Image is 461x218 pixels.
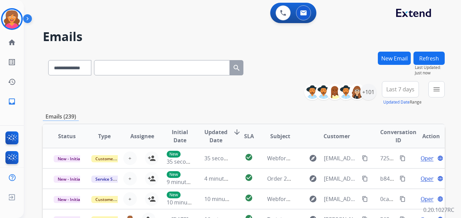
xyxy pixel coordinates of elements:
mat-icon: list_alt [8,58,16,66]
span: 35 seconds ago [167,158,206,165]
mat-icon: history [8,78,16,86]
span: + [128,175,131,183]
button: Refresh [413,52,445,65]
button: Last 7 days [382,81,419,97]
mat-icon: content_copy [400,196,406,202]
span: Conversation ID [380,128,417,144]
span: SLA [244,132,254,140]
span: [EMAIL_ADDRESS][DOMAIN_NAME] [324,154,358,162]
img: avatar [2,10,21,29]
mat-icon: content_copy [362,155,368,161]
span: + [128,195,131,203]
span: Customer Support [91,155,135,162]
mat-icon: language [437,176,443,182]
mat-icon: person_add [148,175,156,183]
mat-icon: check_circle [245,174,253,182]
span: Just now [415,70,445,76]
mat-icon: check_circle [245,194,253,202]
p: New [167,171,181,178]
button: + [123,172,137,185]
span: Webform from [EMAIL_ADDRESS][DOMAIN_NAME] on [DATE] [267,195,421,203]
mat-icon: person_add [148,195,156,203]
span: [EMAIL_ADDRESS][DOMAIN_NAME] [324,195,358,203]
span: New - Initial [54,176,85,183]
mat-icon: person_add [148,154,156,162]
span: Customer Support [91,196,135,203]
mat-icon: language [437,155,443,161]
mat-icon: content_copy [362,176,368,182]
span: Customer [324,132,350,140]
span: Webform from [EMAIL_ADDRESS][DOMAIN_NAME] on [DATE] [267,155,421,162]
span: New - Initial [54,155,85,162]
span: Service Support [91,176,130,183]
mat-icon: content_copy [400,176,406,182]
button: New Email [378,52,411,65]
span: 35 seconds ago [204,155,244,162]
span: New - Initial [54,196,85,203]
p: 0.20.1027RC [423,206,454,214]
span: 9 minutes ago [167,178,203,186]
span: 10 minutes ago [204,195,244,203]
div: +101 [360,84,376,100]
span: Subject [270,132,290,140]
mat-icon: menu [432,85,441,93]
mat-icon: search [233,64,241,72]
span: Type [98,132,111,140]
span: Status [58,132,76,140]
mat-icon: explore [309,195,317,203]
span: Last 7 days [386,88,414,91]
span: Order 2709960026 [267,175,314,182]
mat-icon: content_copy [362,196,368,202]
button: + [123,151,137,165]
button: + [123,192,137,206]
span: Open [421,154,435,162]
span: Initial Date [167,128,193,144]
th: Action [407,124,445,148]
span: + [128,154,131,162]
span: Assignee [130,132,154,140]
p: Emails (239) [43,112,79,121]
mat-icon: language [437,196,443,202]
button: Updated Date [383,99,410,105]
span: Range [383,99,422,105]
mat-icon: explore [309,175,317,183]
span: [EMAIL_ADDRESS][DOMAIN_NAME] [324,175,358,183]
h2: Emails [43,30,445,43]
span: 10 minutes ago [167,199,206,206]
span: Updated Date [204,128,227,144]
mat-icon: arrow_downward [233,128,241,136]
span: Last Updated: [415,65,445,70]
mat-icon: content_copy [400,155,406,161]
mat-icon: home [8,38,16,47]
mat-icon: explore [309,154,317,162]
span: Open [421,175,435,183]
p: New [167,151,181,158]
p: New [167,192,181,198]
mat-icon: check_circle [245,153,253,161]
span: Open [421,195,435,203]
span: 4 minutes ago [204,175,241,182]
mat-icon: inbox [8,97,16,106]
